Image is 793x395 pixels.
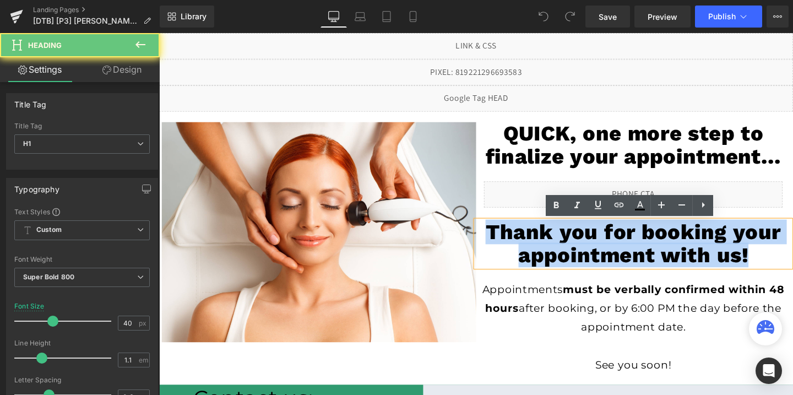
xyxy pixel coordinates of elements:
[333,259,664,319] p: Appointments after booking, or by 6:00 PM the day before the appointment date.
[33,6,160,14] a: Landing Pages
[559,6,581,28] button: Redo
[347,6,373,28] a: Laptop
[139,356,148,364] span: em
[160,6,214,28] a: New Library
[181,12,207,21] span: Library
[82,57,162,82] a: Design
[33,17,139,25] span: [DTB] [P3] [PERSON_NAME]'s Beauty Thank you
[14,339,150,347] div: Line Height
[14,178,59,194] div: Typography
[333,339,664,359] p: See you soon!
[14,376,150,384] div: Letter Spacing
[23,273,74,281] b: Super Bold 800
[333,197,664,246] h1: Thank you for booking your appointment with us!
[139,320,148,327] span: px
[23,139,31,148] b: H1
[634,6,691,28] a: Preview
[14,207,150,216] div: Text Styles
[373,6,400,28] a: Tablet
[648,11,677,23] span: Preview
[599,11,617,23] span: Save
[321,6,347,28] a: Desktop
[14,122,150,130] div: Title Tag
[343,263,657,296] strong: must be verbally confirmed within 48 hours
[28,41,62,50] span: Heading
[14,256,150,263] div: Font Weight
[36,225,62,235] b: Custom
[14,302,45,310] div: Font Size
[400,6,426,28] a: Mobile
[333,94,664,142] h1: QUICK, one more step to finalize your appointment...
[708,12,736,21] span: Publish
[767,6,789,28] button: More
[533,6,555,28] button: Undo
[756,358,782,384] div: Open Intercom Messenger
[14,94,47,109] div: Title Tag
[695,6,762,28] button: Publish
